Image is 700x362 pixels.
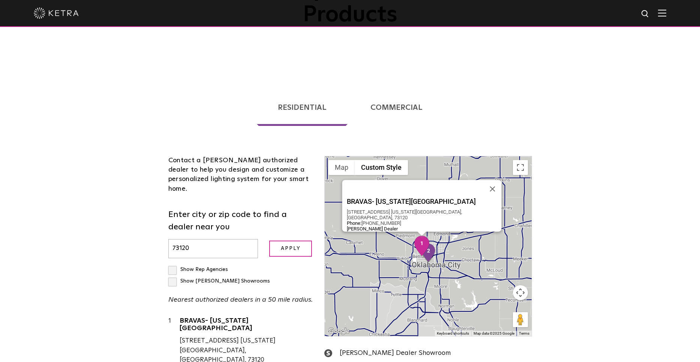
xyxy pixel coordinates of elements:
a: Residential [257,89,348,126]
div: [STREET_ADDRESS] [US_STATE][GEOGRAPHIC_DATA], [GEOGRAPHIC_DATA], 73120 [346,209,501,220]
div: Contact a [PERSON_NAME] authorized dealer to help you design and customize a personalized lightin... [168,156,313,194]
label: Enter city or zip code to find a dealer near you [168,209,313,233]
input: Apply [269,241,312,257]
img: Hamburger%20Nav.svg [658,9,666,16]
div: 1 [414,236,430,256]
strong: Phone: [346,220,361,226]
button: Toggle fullscreen view [513,160,528,175]
a: BRAVAS- [US_STATE][GEOGRAPHIC_DATA] [180,317,313,334]
label: Show Rep Agencies [168,267,228,272]
img: Google [327,326,351,336]
a: BRAVAS- [US_STATE][GEOGRAPHIC_DATA] [346,198,501,207]
button: Custom Style [355,160,408,175]
div: [PERSON_NAME] Dealer Showroom [324,348,532,359]
p: Nearest authorized dealers in a 50 mile radius. [168,295,313,305]
button: Drag Pegman onto the map to open Street View [513,312,528,327]
div: [PHONE_NUMBER] [346,220,501,226]
img: search icon [641,9,650,19]
a: Commercial [349,89,444,126]
img: showroom_icon.png [324,349,332,357]
span: Map data ©2025 Google [474,331,514,335]
div: 2 [421,243,436,263]
button: Show street map [328,160,355,175]
button: Close [483,180,501,198]
label: Show [PERSON_NAME] Showrooms [168,278,270,284]
button: Map camera controls [513,285,528,300]
img: ketra-logo-2019-white [34,7,79,19]
a: Terms [519,331,529,335]
strong: [PERSON_NAME] Dealer [346,226,397,232]
button: Keyboard shortcuts [437,331,469,336]
input: Enter city or zip code [168,239,258,258]
a: Open this area in Google Maps (opens a new window) [327,326,351,336]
